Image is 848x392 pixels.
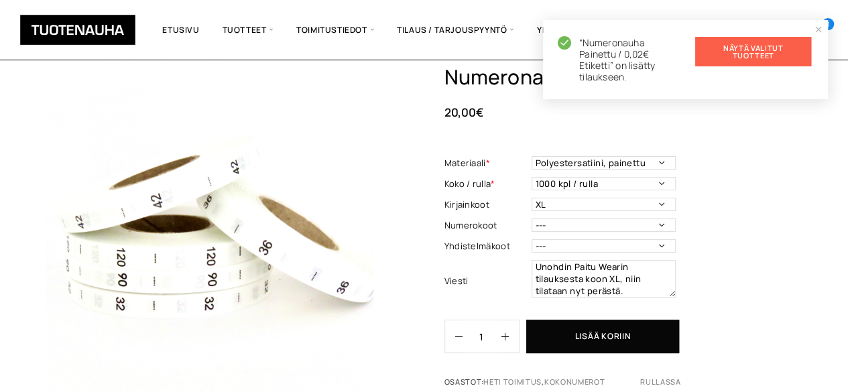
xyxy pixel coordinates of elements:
label: Yhdistelmäkoot [444,239,528,253]
span: 1 [822,18,834,30]
label: Materiaali [444,156,528,170]
a: Referenssit [585,10,664,50]
a: Näytä valitut tuotteet [695,37,811,66]
a: Cart [815,23,828,40]
h1: Numeronauha Painettu / 0,02€ Etiketti [444,65,816,90]
bdi: 20,00 [444,105,483,120]
span: € [476,105,483,120]
label: Numerokoot [444,218,528,233]
a: Etusivu [151,10,210,50]
label: Viesti [444,274,528,288]
a: Heti toimitus [483,377,542,387]
span: “Numeronauha Painettu / 0,02€ Etiketti” on lisätty tilaukseen. [579,37,811,82]
span: Toimitustiedot [285,10,385,50]
span: Yritys [526,10,585,50]
button: Lisää koriin [526,320,680,352]
img: Tuotenauha Oy [20,15,135,45]
span: Tilaus / Tarjouspyyntö [385,10,526,50]
label: Koko / rulla [444,177,528,191]
input: Määrä [463,320,501,352]
label: Kirjainkoot [444,198,528,212]
span: Tuotteet [211,10,285,50]
a: Kokonumerot rullassa [544,377,681,387]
